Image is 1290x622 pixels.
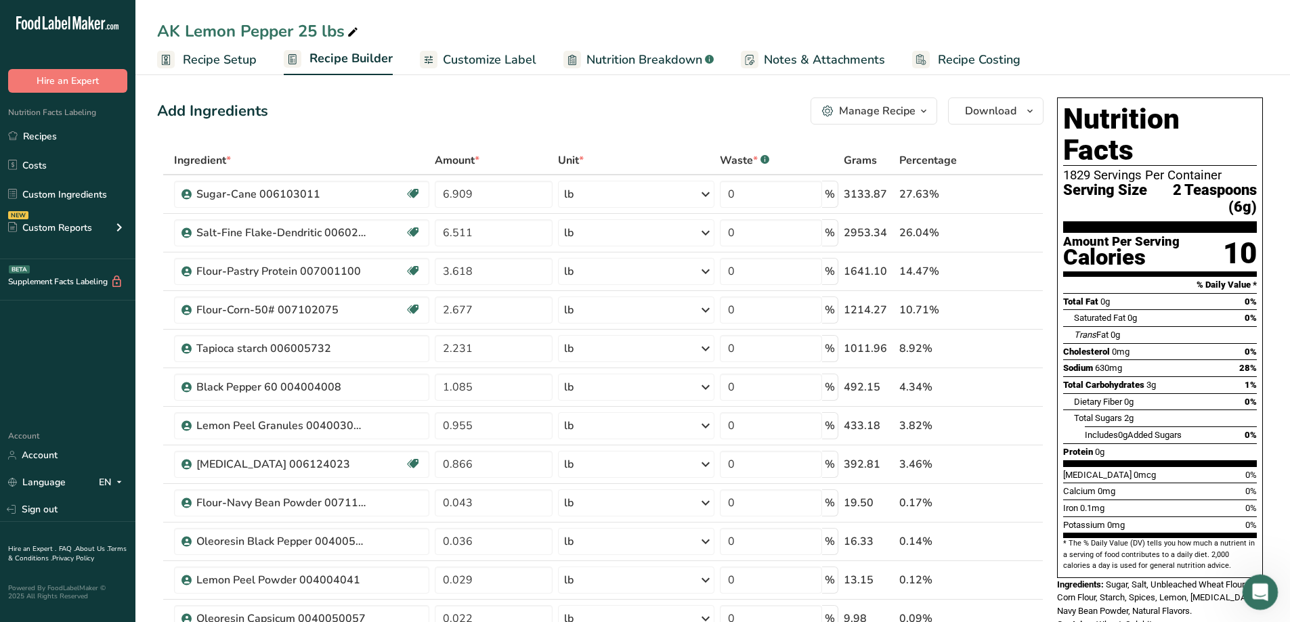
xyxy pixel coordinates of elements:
[22,400,133,408] div: [PERSON_NAME] • 18h ago
[39,7,60,29] img: Profile image for Rana
[912,45,1020,75] a: Recipe Costing
[564,495,574,511] div: lb
[1074,413,1122,423] span: Total Sugars
[1245,313,1257,323] span: 0%
[1146,380,1156,390] span: 3g
[558,152,584,169] span: Unit
[1134,470,1156,480] span: 0mcg
[11,119,260,186] div: Rana says…
[232,438,254,460] button: Send a message…
[1245,503,1257,513] span: 0%
[1063,486,1096,496] span: Calcium
[238,5,262,30] div: Close
[899,340,979,357] div: 8.92%
[844,418,894,434] div: 433.18
[839,103,916,119] div: Manage Recipe
[844,495,894,511] div: 19.50
[899,302,979,318] div: 10.71%
[764,51,885,69] span: Notes & Attachments
[899,456,979,472] div: 3.46%
[899,572,979,588] div: 0.12%
[1063,104,1257,166] h1: Nutrition Facts
[1245,430,1257,440] span: 0%
[948,97,1044,125] button: Download
[1245,347,1257,357] span: 0%
[564,379,574,395] div: lb
[1063,538,1257,571] section: * The % Daily Value (DV) tells you how much a nutrient in a serving of food contributes to a dail...
[59,544,75,554] a: FAQ .
[1112,347,1130,357] span: 0mg
[1063,277,1257,293] section: % Daily Value *
[1063,380,1144,390] span: Total Carbohydrates
[1111,330,1120,340] span: 0g
[8,211,28,219] div: NEW
[564,418,574,434] div: lb
[938,51,1020,69] span: Recipe Costing
[899,152,957,169] span: Percentage
[899,186,979,202] div: 27.63%
[899,379,979,395] div: 4.34%
[49,186,260,269] div: it is already in not adding it is missing off 2 of our recipes our cracker meal is missing contai...
[8,544,127,563] a: Terms & Conditions .
[1127,313,1137,323] span: 0g
[1074,313,1125,323] span: Saturated Fat
[11,302,260,428] div: Rana says…
[66,17,126,30] p: Active 7h ago
[8,470,66,494] a: Language
[43,443,53,454] button: Gif picker
[196,456,366,472] div: [MEDICAL_DATA] 006124023
[66,7,154,17] h1: [PERSON_NAME]
[586,51,702,69] span: Nutrition Breakdown
[1243,575,1278,610] iframe: Intercom live chat
[564,533,574,550] div: lb
[75,544,108,554] a: About Us .
[1063,447,1093,457] span: Protein
[1245,380,1257,390] span: 1%
[1098,486,1115,496] span: 0mg
[899,418,979,434] div: 3.82%
[720,152,769,169] div: Waste
[844,225,894,241] div: 2953.34
[1057,579,1261,616] span: Sugar, Salt, Unbleached Wheat Flour, Corn Flour, Starch, Spices, Lemon, [MEDICAL_DATA], Navy Bean...
[52,554,94,563] a: Privacy Policy
[1124,413,1134,423] span: 2g
[22,310,211,390] div: If it's your own custom ingredient that you added before , you have to mention it in the ingredie...
[899,225,979,241] div: 26.04%
[564,456,574,472] div: lb
[196,495,366,511] div: Flour-Navy Bean Powder 007115001
[60,194,249,261] div: it is already in not adding it is missing off 2 of our recipes our cracker meal is missing contai...
[1095,363,1122,373] span: 630mg
[11,302,222,398] div: If it's your own custom ingredient that you added before , you have to mention it in the ingredie...
[1245,470,1257,480] span: 0%
[1080,503,1104,513] span: 0.1mg
[157,100,268,123] div: Add Ingredients
[1239,363,1257,373] span: 28%
[196,533,366,550] div: Oleoresin Black Pepper 004005008
[1063,503,1078,513] span: Iron
[1063,470,1132,480] span: [MEDICAL_DATA]
[8,544,56,554] a: Hire an Expert .
[1074,330,1096,340] i: Trans
[564,302,574,318] div: lb
[41,90,54,104] img: Profile image for Rana
[1100,296,1110,307] span: 0g
[9,265,30,273] div: BETA
[844,456,894,472] div: 392.81
[844,379,894,395] div: 492.15
[212,5,238,31] button: Home
[196,340,366,357] div: Tapioca starch 006005732
[844,302,894,318] div: 1214.27
[8,584,127,600] div: Powered By FoodLabelMaker © 2025 All Rights Reserved
[157,45,257,75] a: Recipe Setup
[64,443,75,454] button: Upload attachment
[1074,330,1109,340] span: Fat
[564,572,574,588] div: lb
[21,443,32,454] button: Emoji picker
[196,186,366,202] div: Sugar-Cane 006103011
[564,186,574,202] div: lb
[174,152,231,169] span: Ingredient
[22,29,211,69] div: Your conversation is being sent to support and we'll get back to you as soon as possible!
[1095,447,1104,457] span: 0g
[8,221,92,235] div: Custom Reports
[1063,248,1180,267] div: Calories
